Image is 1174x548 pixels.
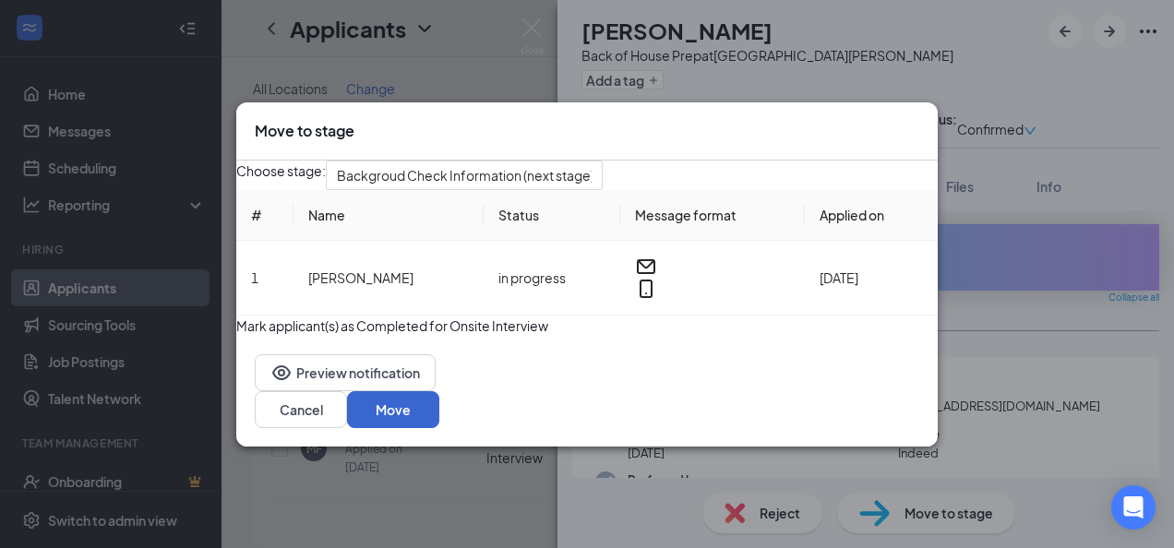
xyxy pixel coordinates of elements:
button: Move [347,391,439,428]
td: [DATE] [805,241,938,316]
h3: Move to stage [255,121,354,141]
span: 1 [251,269,258,286]
button: EyePreview notification [255,354,436,391]
span: Backgroud Check Information (next stage) [337,161,594,189]
div: Open Intercom Messenger [1111,485,1156,530]
th: Status [484,190,620,241]
p: Mark applicant(s) as Completed for Onsite Interview [236,316,938,336]
td: in progress [484,241,620,316]
th: # [236,190,293,241]
svg: MobileSms [635,278,657,300]
button: Cancel [255,391,347,428]
svg: Eye [270,362,293,384]
th: Message format [620,190,805,241]
th: Applied on [805,190,938,241]
svg: Email [635,256,657,278]
td: [PERSON_NAME] [293,241,484,316]
span: Choose stage: [236,161,326,190]
th: Name [293,190,484,241]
